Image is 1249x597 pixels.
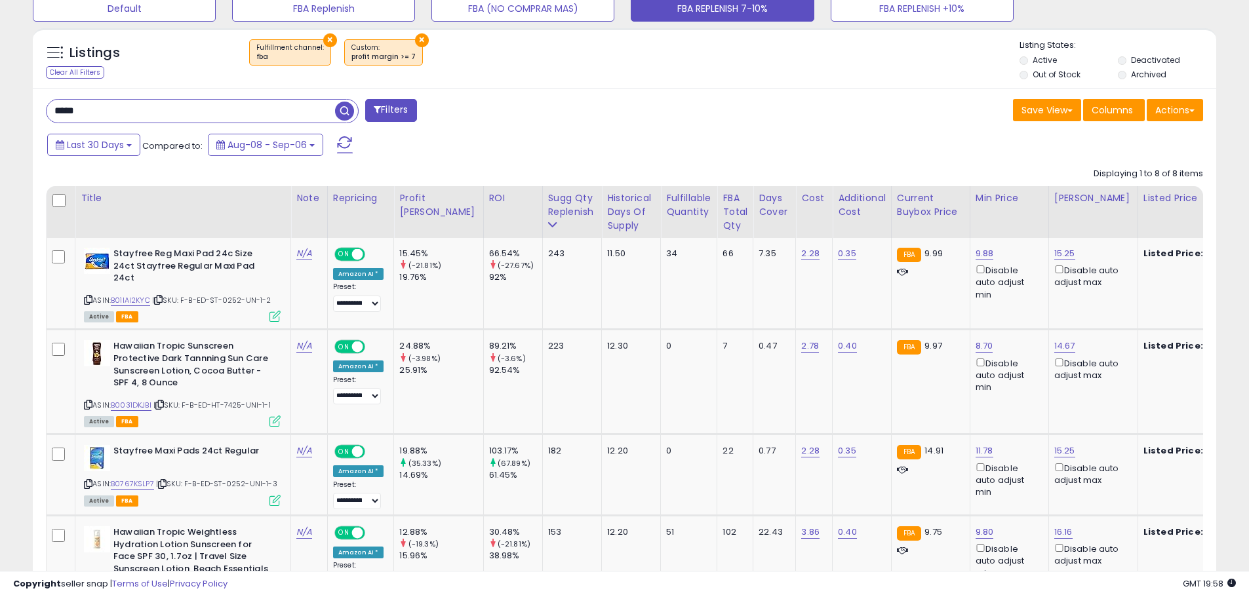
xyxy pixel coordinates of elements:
[801,247,820,260] a: 2.28
[84,248,110,274] img: 41UZSnMuE2L._SL40_.jpg
[976,339,993,353] a: 8.70
[607,526,650,538] div: 12.20
[489,248,542,260] div: 66.54%
[256,43,324,62] span: Fulfillment channel :
[1054,339,1075,353] a: 14.67
[666,445,707,457] div: 0
[489,191,537,205] div: ROI
[489,550,542,562] div: 38.98%
[323,33,337,47] button: ×
[607,445,650,457] div: 12.20
[897,191,964,219] div: Current Buybox Price
[976,541,1039,579] div: Disable auto adjust min
[365,99,416,122] button: Filters
[111,295,150,306] a: B01IAI2KYC
[336,249,352,260] span: ON
[84,416,114,427] span: All listings currently available for purchase on Amazon
[296,247,312,260] a: N/A
[333,547,384,558] div: Amazon AI *
[1143,247,1203,260] b: Listed Price:
[1054,247,1075,260] a: 15.25
[1092,104,1133,117] span: Columns
[333,268,384,280] div: Amazon AI *
[1183,577,1236,590] span: 2025-10-8 19:58 GMT
[723,191,747,233] div: FBA Total Qty
[723,248,743,260] div: 66
[498,458,530,469] small: (67.89%)
[489,364,542,376] div: 92.54%
[399,248,483,260] div: 15.45%
[67,138,124,151] span: Last 30 Days
[759,340,785,352] div: 0.47
[1054,263,1128,288] div: Disable auto adjust max
[801,444,820,457] a: 2.28
[666,248,707,260] div: 34
[897,340,921,355] small: FBA
[116,416,138,427] span: FBA
[666,191,711,219] div: Fulfillable Quantity
[976,191,1043,205] div: Min Price
[1054,191,1132,205] div: [PERSON_NAME]
[111,478,154,490] a: B0767KSLP7
[489,526,542,538] div: 30.48%
[363,446,384,457] span: OFF
[976,461,1039,499] div: Disable auto adjust min
[759,191,790,219] div: Days Cover
[296,444,312,457] a: N/A
[1054,444,1075,457] a: 15.25
[112,577,168,590] a: Terms of Use
[1147,99,1203,121] button: Actions
[1094,168,1203,180] div: Displaying 1 to 8 of 8 items
[924,444,943,457] span: 14.91
[399,526,483,538] div: 12.88%
[408,458,441,469] small: (35.33%)
[607,191,655,233] div: Historical Days Of Supply
[1033,54,1057,66] label: Active
[838,191,886,219] div: Additional Cost
[498,539,530,549] small: (-21.81%)
[759,248,785,260] div: 7.35
[801,191,827,205] div: Cost
[84,340,281,425] div: ASIN:
[542,186,602,238] th: Please note that this number is a calculation based on your required days of coverage and your ve...
[1054,541,1128,567] div: Disable auto adjust max
[333,376,384,405] div: Preset:
[363,341,384,353] span: OFF
[548,248,592,260] div: 243
[1054,461,1128,486] div: Disable auto adjust max
[399,469,483,481] div: 14.69%
[1013,99,1081,121] button: Save View
[333,480,384,510] div: Preset:
[408,539,439,549] small: (-19.3%)
[1054,526,1073,539] a: 16.16
[924,339,942,352] span: 9.97
[976,247,994,260] a: 9.88
[1083,99,1145,121] button: Columns
[976,263,1039,301] div: Disable auto adjust min
[976,356,1039,394] div: Disable auto adjust min
[351,43,416,62] span: Custom:
[1131,54,1180,66] label: Deactivated
[113,248,273,288] b: Stayfree Reg Maxi Pad 24c Size 24ct Stayfree Regular Maxi Pad 24ct
[228,138,307,151] span: Aug-08 - Sep-06
[116,311,138,322] span: FBA
[81,191,285,205] div: Title
[1143,526,1203,538] b: Listed Price:
[897,248,921,262] small: FBA
[84,311,114,322] span: All listings currently available for purchase on Amazon
[1054,356,1128,381] div: Disable auto adjust max
[399,340,483,352] div: 24.88%
[46,66,104,79] div: Clear All Filters
[666,526,707,538] div: 51
[666,340,707,352] div: 0
[838,444,856,457] a: 0.35
[363,249,384,260] span: OFF
[489,445,542,457] div: 103.17%
[548,445,592,457] div: 182
[142,140,203,152] span: Compared to:
[489,469,542,481] div: 61.45%
[84,526,110,552] img: 313lltU82mL._SL40_.jpg
[84,445,281,505] div: ASIN:
[156,478,277,489] span: | SKU: F-B-ED-ST-0252-UNI-1-3
[399,550,483,562] div: 15.96%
